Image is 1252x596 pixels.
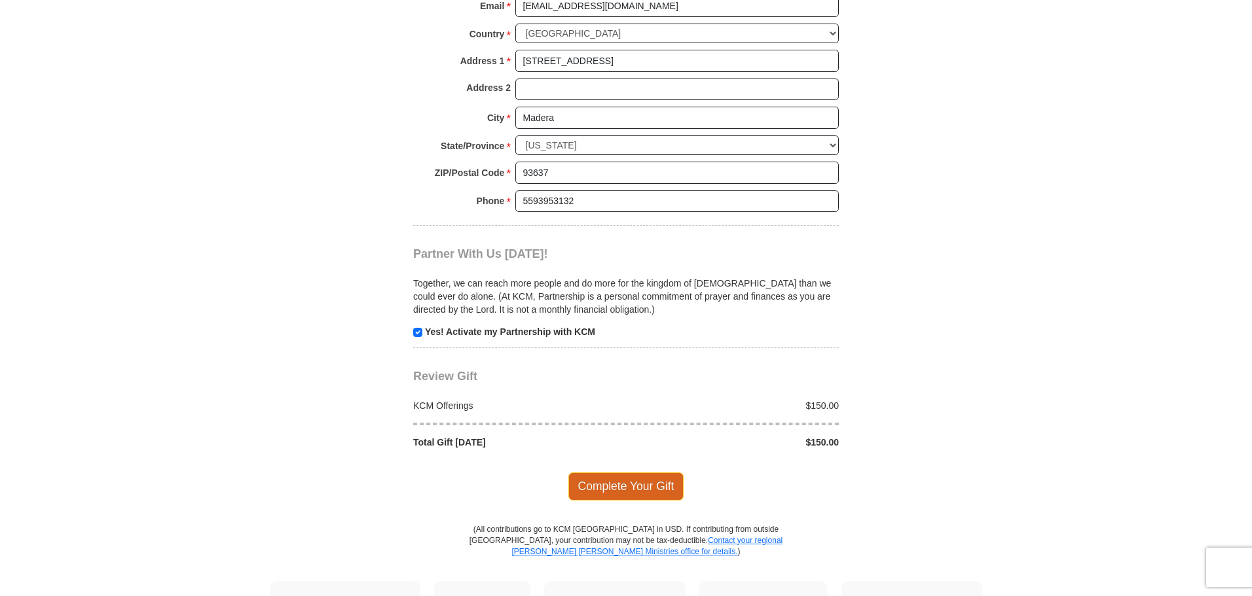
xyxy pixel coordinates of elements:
[466,79,511,97] strong: Address 2
[487,109,504,127] strong: City
[425,326,595,337] strong: Yes! Activate my Partnership with KCM
[469,524,783,581] p: (All contributions go to KCM [GEOGRAPHIC_DATA] in USD. If contributing from outside [GEOGRAPHIC_D...
[511,536,782,556] a: Contact your regional [PERSON_NAME] [PERSON_NAME] Ministries office for details.
[407,436,627,449] div: Total Gift [DATE]
[626,399,846,412] div: $150.00
[568,472,684,500] span: Complete Your Gift
[413,277,839,316] p: Together, we can reach more people and do more for the kingdom of [DEMOGRAPHIC_DATA] than we coul...
[469,25,505,43] strong: Country
[435,164,505,182] strong: ZIP/Postal Code
[477,192,505,210] strong: Phone
[413,247,548,260] span: Partner With Us [DATE]!
[441,137,504,155] strong: State/Province
[626,436,846,449] div: $150.00
[460,52,505,70] strong: Address 1
[407,399,627,412] div: KCM Offerings
[413,370,477,383] span: Review Gift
